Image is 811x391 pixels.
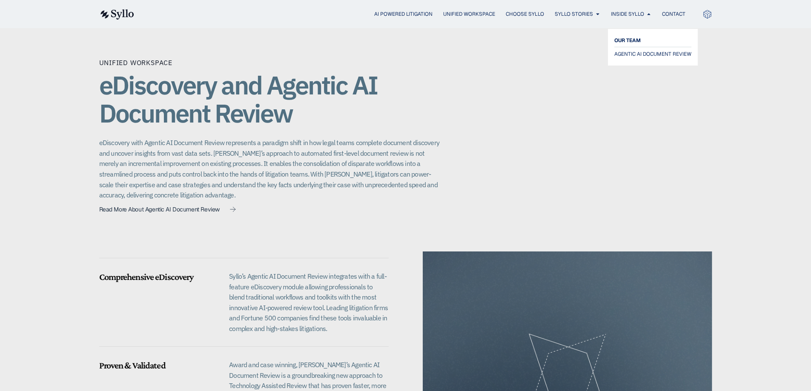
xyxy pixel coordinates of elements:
[614,49,691,59] a: AGENTIC AI DOCUMENT REVIEW
[99,360,219,371] h5: Proven & Validated
[99,9,134,20] img: syllo
[99,271,219,283] h5: Comprehensive eDiscovery
[611,10,644,18] a: Inside Syllo
[99,206,236,213] a: Read More About Agentic AI Document Review
[151,10,685,18] div: Menu Toggle
[374,10,433,18] a: AI Powered Litigation
[614,35,641,46] span: OUR TEAM
[614,35,691,46] a: OUR TEAM
[99,71,440,127] h1: eDiscovery and Agentic AI Document Review
[662,10,685,18] a: Contact
[151,10,685,18] nav: Menu
[99,137,440,200] p: eDiscovery with Agentic AI Document Review represents a paradigm shift in how legal teams complet...
[506,10,544,18] a: Choose Syllo
[99,206,220,212] span: Read More About Agentic AI Document Review
[229,271,388,334] p: Syllo’s Agentic AI Document Review integrates with a full-feature eDiscovery module allowing prof...
[443,10,495,18] a: Unified Workspace
[555,10,593,18] a: Syllo Stories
